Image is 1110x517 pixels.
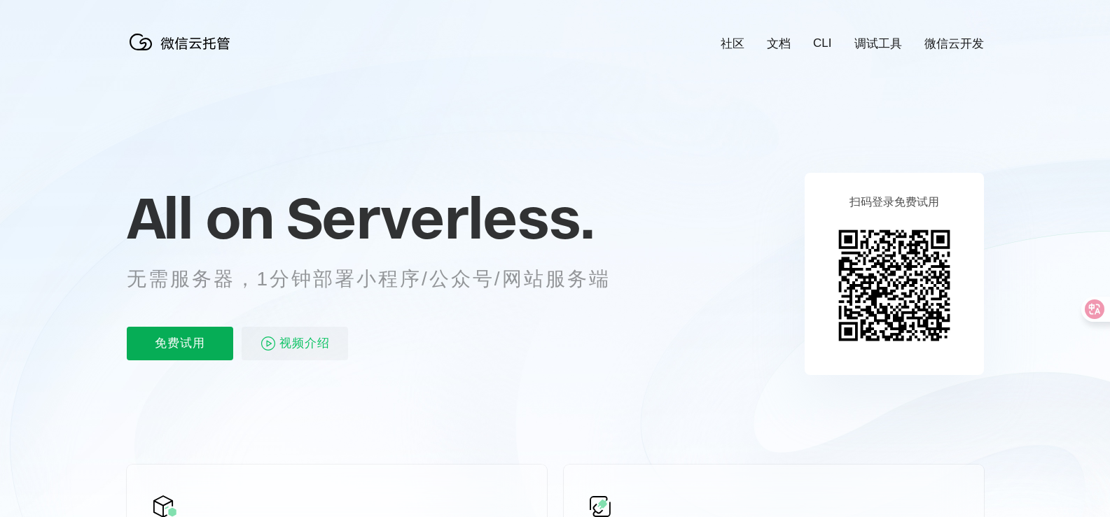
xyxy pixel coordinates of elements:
p: 扫码登录免费试用 [849,195,939,210]
img: video_play.svg [260,335,277,352]
a: 社区 [721,36,744,52]
a: 文档 [767,36,791,52]
span: All on [127,183,273,253]
a: 微信云托管 [127,46,239,58]
span: 视频介绍 [279,327,330,360]
span: Serverless. [286,183,594,253]
img: 微信云托管 [127,28,239,56]
a: CLI [813,36,831,50]
a: 调试工具 [854,36,902,52]
p: 免费试用 [127,327,233,360]
p: 无需服务器，1分钟部署小程序/公众号/网站服务端 [127,265,637,293]
a: 微信云开发 [924,36,984,52]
